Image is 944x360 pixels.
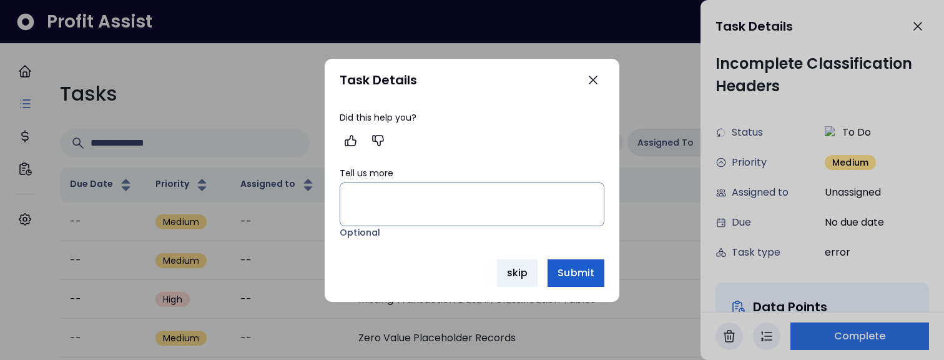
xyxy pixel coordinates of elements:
button: skip [497,259,538,287]
div: Did this help you? [340,111,604,124]
span: Optional [340,226,381,239]
span: Tell us more [340,167,393,179]
div: Task Details [340,71,417,89]
span: skip [507,266,528,281]
button: Submit [548,259,604,287]
span: Submit [558,266,594,281]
